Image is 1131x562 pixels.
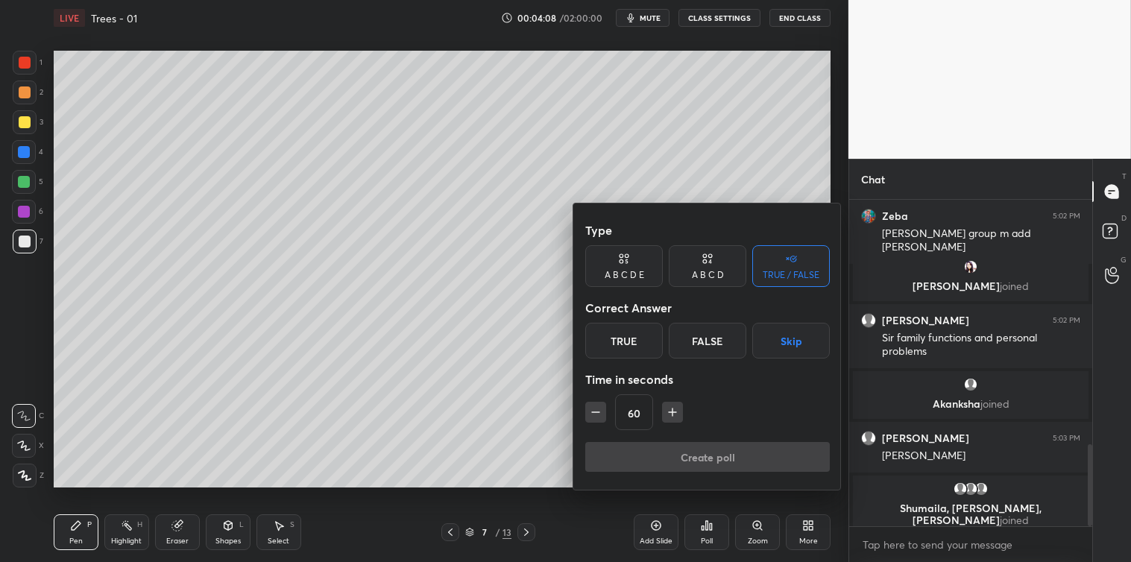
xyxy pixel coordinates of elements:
[752,323,830,359] button: Skip
[605,271,644,280] div: A B C D E
[585,323,663,359] div: True
[585,293,830,323] div: Correct Answer
[763,271,819,280] div: TRUE / FALSE
[585,364,830,394] div: Time in seconds
[669,323,746,359] div: False
[585,215,830,245] div: Type
[692,271,724,280] div: A B C D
